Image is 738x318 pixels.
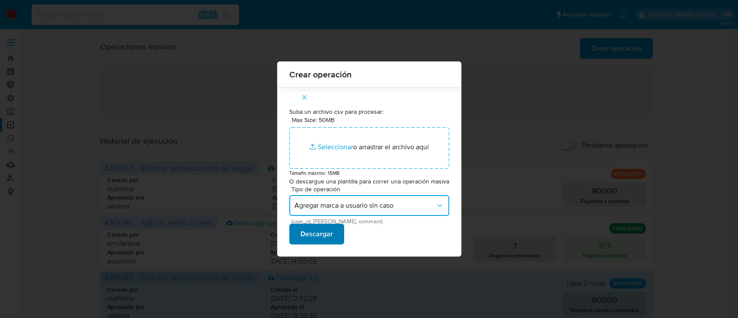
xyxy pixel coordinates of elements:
span: Crear operación [289,70,449,79]
button: Descargar [289,224,344,244]
label: Max Size: 50MB [292,116,335,124]
span: Descargar [300,225,333,244]
button: Agregar marca a usuario sin caso [289,195,449,216]
small: Tamaño máximo: 15MB [289,169,339,177]
p: Suba un archivo csv para procesar: [289,108,449,116]
span: Tipo de operación [291,186,451,192]
span: (user_id, [PERSON_NAME], comment) [291,219,451,224]
p: O descargue una plantilla para correr una operación masiva [289,177,449,186]
span: Agregar marca a usuario sin caso [294,201,435,210]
